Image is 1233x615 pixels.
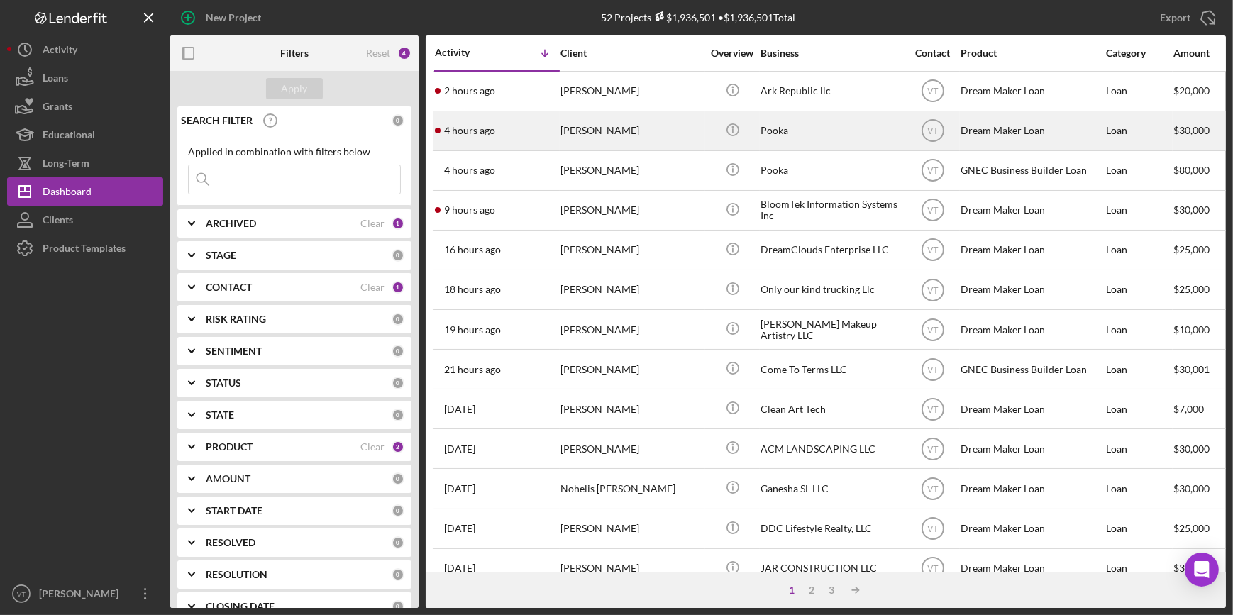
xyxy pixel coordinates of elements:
div: [PERSON_NAME] [560,192,702,229]
div: Apply [282,78,308,99]
text: VT [17,590,26,598]
time: 2025-09-16 14:59 [444,324,501,336]
text: VT [927,87,939,96]
div: Loan [1106,350,1172,388]
div: Business [761,48,902,59]
div: 0 [392,536,404,549]
div: [PERSON_NAME] [560,430,702,467]
div: 0 [392,313,404,326]
div: Dream Maker Loan [961,72,1102,110]
div: Clear [360,282,385,293]
div: Loan [1106,271,1172,309]
div: Dream Maker Loan [961,390,1102,428]
div: Dream Maker Loan [961,231,1102,269]
div: [PERSON_NAME] [560,271,702,309]
span: $7,000 [1173,403,1204,415]
div: Dream Maker Loan [961,192,1102,229]
div: Dream Maker Loan [961,311,1102,348]
div: Loans [43,64,68,96]
time: 2025-09-15 17:33 [444,443,475,455]
time: 2025-09-17 00:42 [444,204,495,216]
div: Loan [1106,550,1172,587]
time: 2025-09-17 06:16 [444,125,495,136]
span: $30,000 [1173,443,1210,455]
b: START DATE [206,505,262,516]
div: Loan [1106,430,1172,467]
time: 2025-09-16 15:46 [444,284,501,295]
a: Clients [7,206,163,234]
div: JAR CONSTRUCTION LLC [761,550,902,587]
div: [PERSON_NAME] [560,390,702,428]
div: Loan [1106,72,1172,110]
div: 1 [392,281,404,294]
text: VT [927,524,939,534]
div: 0 [392,249,404,262]
div: 0 [392,114,404,127]
text: VT [927,444,939,454]
div: New Project [206,4,261,32]
div: Only our kind trucking Llc [761,271,902,309]
text: VT [927,206,939,216]
div: Category [1106,48,1172,59]
div: [PERSON_NAME] [560,231,702,269]
div: Export [1160,4,1190,32]
text: VT [927,564,939,574]
button: Export [1146,4,1226,32]
text: VT [927,484,939,494]
div: Dream Maker Loan [961,550,1102,587]
div: Educational [43,121,95,153]
div: 3 [822,584,841,596]
div: 2 [392,441,404,453]
b: SENTIMENT [206,345,262,357]
div: Loan [1106,152,1172,189]
span: $30,000 [1173,124,1210,136]
b: STATUS [206,377,241,389]
div: GNEC Business Builder Loan [961,152,1102,189]
div: [PERSON_NAME] Makeup Artistry LLC [761,311,902,348]
div: Nohelis [PERSON_NAME] [560,470,702,507]
div: Loan [1106,470,1172,507]
b: STAGE [206,250,236,261]
b: RESOLUTION [206,569,267,580]
div: Dream Maker Loan [961,430,1102,467]
a: Product Templates [7,234,163,262]
span: $30,000 [1173,204,1210,216]
span: $25,000 [1173,522,1210,534]
a: Long-Term [7,149,163,177]
div: Product Templates [43,234,126,266]
text: VT [927,126,939,136]
div: Grants [43,92,72,124]
b: Filters [280,48,309,59]
div: Overview [706,48,759,59]
b: AMOUNT [206,473,250,484]
div: 1 [782,584,802,596]
div: ACM LANDSCAPING LLC [761,430,902,467]
span: $80,000 [1173,164,1210,176]
div: 52 Projects • $1,936,501 Total [601,11,795,23]
div: Dream Maker Loan [961,112,1102,150]
time: 2025-09-17 08:21 [444,85,495,96]
div: Reset [366,48,390,59]
div: Client [560,48,702,59]
b: PRODUCT [206,441,253,453]
div: Loan [1106,231,1172,269]
b: RESOLVED [206,537,255,548]
a: Dashboard [7,177,163,206]
b: CONTACT [206,282,252,293]
button: Loans [7,64,163,92]
span: $10,000 [1173,323,1210,336]
text: VT [927,325,939,335]
text: VT [927,404,939,414]
div: Clients [43,206,73,238]
a: Grants [7,92,163,121]
div: Product [961,48,1102,59]
div: 0 [392,409,404,421]
div: Come To Terms LLC [761,350,902,388]
div: [PERSON_NAME] [560,72,702,110]
text: VT [927,285,939,295]
div: Pooka [761,152,902,189]
div: Activity [43,35,77,67]
div: Loan [1106,192,1172,229]
text: VT [927,245,939,255]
